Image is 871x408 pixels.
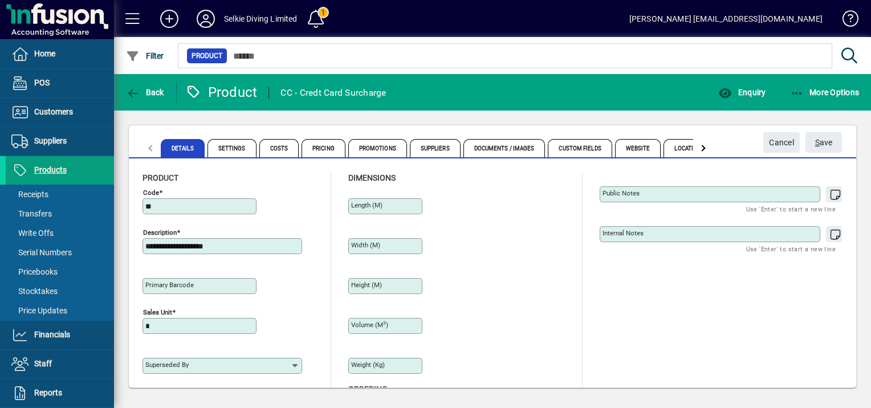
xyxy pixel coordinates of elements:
mat-label: Public Notes [603,189,640,197]
div: [PERSON_NAME] [EMAIL_ADDRESS][DOMAIN_NAME] [629,10,823,28]
span: Promotions [348,139,407,157]
span: Product [143,173,178,182]
mat-label: Primary barcode [145,281,194,289]
span: Cancel [769,133,794,152]
span: ave [815,133,833,152]
span: Website [615,139,661,157]
span: Pricing [302,139,345,157]
a: Transfers [6,204,114,223]
mat-label: Internal Notes [603,229,644,237]
span: Price Updates [11,306,67,315]
span: Transfers [11,209,52,218]
a: Reports [6,379,114,407]
mat-label: Width (m) [351,241,380,249]
mat-label: Code [143,189,159,197]
span: More Options [790,88,860,97]
span: POS [34,78,50,87]
a: Receipts [6,185,114,204]
a: Pricebooks [6,262,114,281]
span: Products [34,165,67,174]
span: Receipts [11,190,48,199]
div: Product [185,83,258,101]
span: Locations [664,139,715,157]
mat-hint: Use 'Enter' to start a new line [746,202,836,215]
a: POS [6,69,114,97]
span: Enquiry [718,88,766,97]
span: Financials [34,330,70,339]
a: Stocktakes [6,281,114,301]
span: Suppliers [410,139,461,157]
a: Suppliers [6,127,114,156]
mat-label: Superseded by [145,361,189,369]
mat-label: Volume (m ) [351,321,388,329]
span: Pricebooks [11,267,58,276]
span: Back [126,88,164,97]
mat-label: Description [143,229,177,236]
span: Reports [34,388,62,397]
span: Dimensions [348,173,396,182]
a: Financials [6,321,114,349]
a: Knowledge Base [834,2,857,39]
mat-label: Weight (Kg) [351,361,385,369]
button: Back [123,82,167,103]
span: Stocktakes [11,287,58,296]
button: Save [805,132,842,153]
mat-label: Length (m) [351,201,382,209]
span: Staff [34,359,52,368]
span: Costs [259,139,299,157]
div: Selkie Diving Limited [224,10,298,28]
span: Customers [34,107,73,116]
a: Serial Numbers [6,243,114,262]
div: CC - Credt Card Surcharge [280,84,386,102]
span: Settings [207,139,257,157]
mat-hint: Use 'Enter' to start a new line [746,242,836,255]
sup: 3 [383,320,386,326]
button: Profile [188,9,224,29]
span: S [815,138,820,147]
a: Write Offs [6,223,114,243]
mat-label: Sales unit [143,308,172,316]
button: Enquiry [715,82,768,103]
a: Staff [6,350,114,378]
a: Customers [6,98,114,127]
span: Custom Fields [548,139,612,157]
mat-label: Height (m) [351,281,382,289]
span: Filter [126,51,164,60]
button: More Options [787,82,862,103]
button: Cancel [763,132,800,153]
span: Home [34,49,55,58]
a: Home [6,40,114,68]
span: Write Offs [11,229,54,238]
button: Filter [123,46,167,66]
span: Serial Numbers [11,248,72,257]
button: Add [151,9,188,29]
span: Documents / Images [463,139,546,157]
a: Price Updates [6,301,114,320]
span: Suppliers [34,136,67,145]
app-page-header-button: Back [114,82,177,103]
span: Details [161,139,205,157]
span: Product [192,50,222,62]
